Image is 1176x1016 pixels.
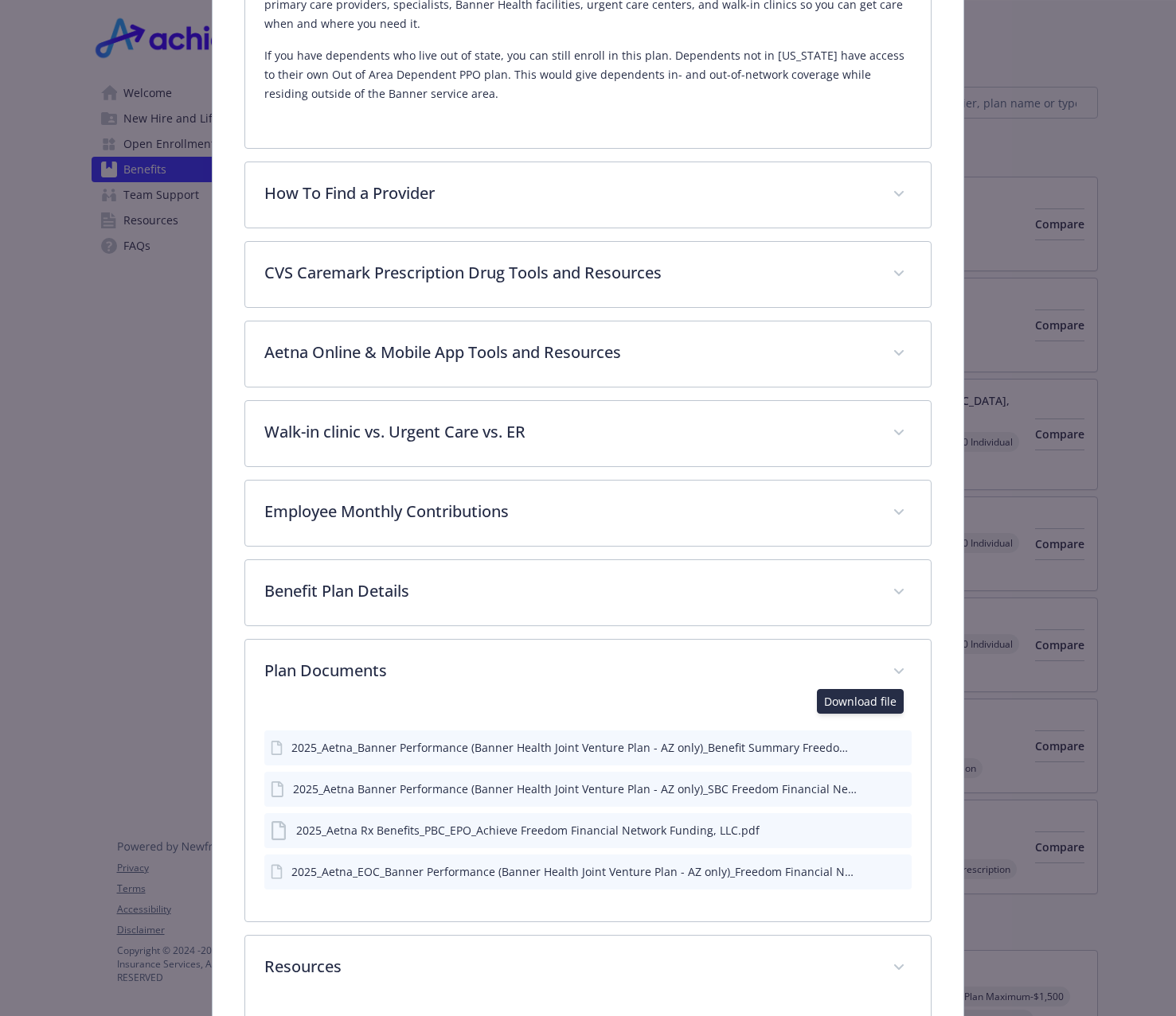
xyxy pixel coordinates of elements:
div: 2025_Aetna Banner Performance (Banner Health Joint Venture Plan - AZ only)_SBC Freedom Financial ... [293,780,859,797]
button: preview file [891,738,905,757]
div: Plan Documents [245,705,931,921]
p: Aetna Online & Mobile App Tools and Resources [264,341,873,364]
button: download file [865,780,878,797]
button: download file [865,822,878,839]
button: download file [862,738,878,757]
p: Benefit Plan Details [264,579,873,603]
div: 2025_Aetna_Banner Performance (Banner Health Joint Venture Plan - AZ only)_Benefit Summary Freedo... [291,739,856,756]
button: download file [865,863,878,880]
div: Employee Monthly Contributions [245,481,931,546]
div: Walk-in clinic vs. Urgent Care vs. ER [245,401,931,466]
p: If you have dependents who live out of state, you can still enroll in this plan. Dependents not i... [264,46,912,103]
div: How To Find a Provider [245,162,931,228]
p: Resources [264,955,873,979]
p: Walk-in clinic vs. Urgent Care vs. ER [264,420,873,444]
div: CVS Caremark Prescription Drug Tools and Resources [245,242,931,307]
div: Aetna Online & Mobile App Tools and Resources [245,321,931,387]
button: preview file [891,822,905,839]
p: Plan Documents [264,659,873,683]
p: Employee Monthly Contributions [264,500,873,524]
div: 2025_Aetna Rx Benefits_PBC_EPO_Achieve Freedom Financial Network Funding, LLC.pdf [296,822,760,839]
div: Benefit Plan Details [245,560,931,625]
p: How To Find a Provider [264,181,873,205]
p: CVS Caremark Prescription Drug Tools and Resources [264,261,873,285]
div: 2025_Aetna_EOC_Banner Performance (Banner Health Joint Venture Plan - AZ only)_Freedom Financial ... [291,863,859,880]
div: Plan Documents [245,640,931,705]
button: preview file [891,780,905,797]
div: Resources [245,936,931,1001]
button: preview file [891,863,905,880]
